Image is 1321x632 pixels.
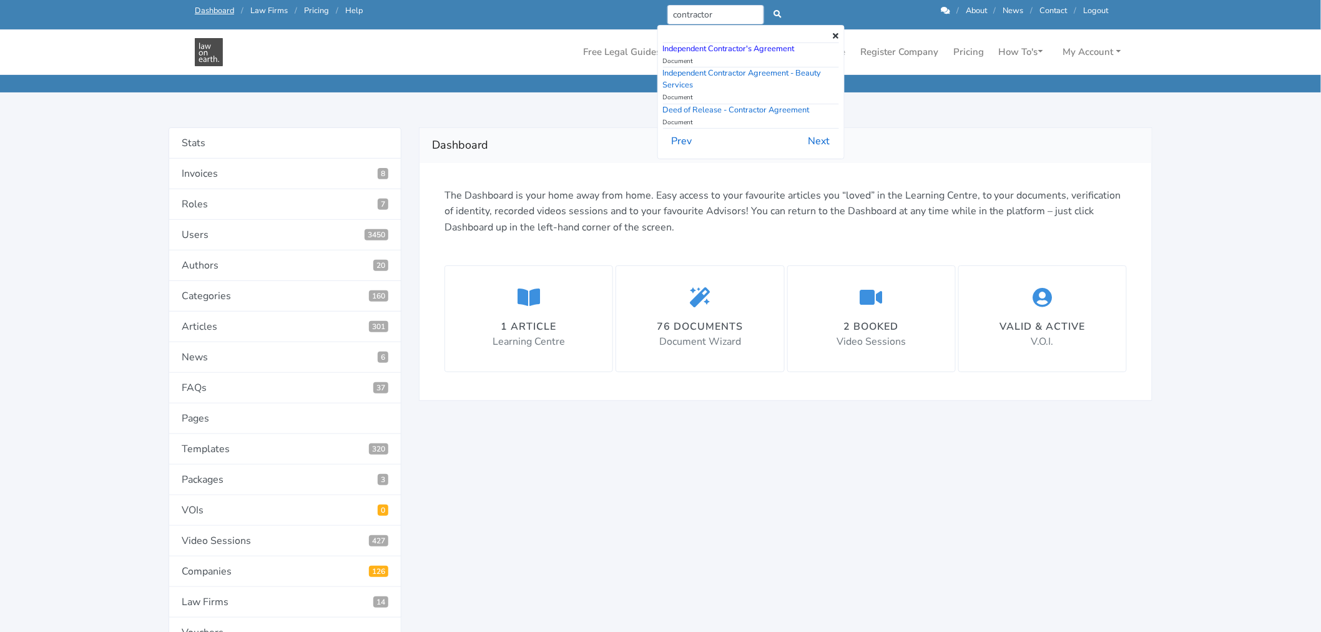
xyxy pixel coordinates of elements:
span: 3 [378,474,388,485]
a: Free Legal Guides [578,40,665,64]
a: Articles [169,312,401,342]
a: 76 documents Document Wizard [616,265,784,372]
p: Learning Centre [493,334,565,350]
a: Companies126 [169,556,401,587]
a: FAQs [169,373,401,403]
a: 1 article Learning Centre [444,265,613,372]
small: Document [663,118,694,127]
div: 2 booked [837,319,906,334]
button: Next [800,129,838,153]
span: 301 [369,321,388,332]
a: Templates [169,434,401,465]
button: Prev [664,129,700,153]
a: Pricing [948,40,989,64]
div: 76 documents [657,319,743,334]
a: Law Firms [250,5,288,16]
a: Contact [1040,5,1068,16]
a: How To's [994,40,1048,64]
a: Register Company [855,40,943,64]
a: Help [345,5,363,16]
span: 7 [378,199,388,210]
span: 37 [373,382,388,393]
a: Authors20 [169,250,401,281]
img: Law On Earth [195,38,223,66]
span: 8 [378,168,388,179]
span: 3450 [365,229,388,240]
a: Video Sessions427 [169,526,401,556]
span: 160 [369,290,388,302]
span: 320 [369,443,388,455]
span: 20 [373,260,388,271]
span: Registered Companies [369,566,388,577]
a: Law Firms14 [169,587,401,618]
span: / [295,5,297,16]
a: Deed of Release - Contractor Agreement [663,104,810,116]
a: My Account [1058,40,1126,64]
span: / [336,5,338,16]
a: Valid & Active V.O.I. [958,265,1127,372]
small: Document [663,93,694,102]
a: About [966,5,987,16]
a: News [1003,5,1024,16]
a: Dashboard [195,5,234,16]
span: Pending VOIs [378,505,388,516]
div: Valid & Active [999,319,1085,334]
span: 6 [378,352,388,363]
p: The Dashboard is your home away from home. Easy access to your favourite articles you “loved” in ... [444,188,1127,236]
a: Logout [1084,5,1109,16]
span: / [1031,5,1033,16]
a: VOIs0 [169,495,401,526]
a: Users3450 [169,220,401,250]
p: Video Sessions [837,334,906,350]
a: Pages [169,403,401,434]
p: Document Wizard [657,334,743,350]
h2: Dashboard [432,136,1139,156]
span: / [241,5,243,16]
a: Independent Contractor's Agreement [663,43,795,54]
span: Law Firms [373,596,388,608]
a: Stats [169,127,401,159]
input: Search [667,5,764,24]
a: Pricing [304,5,329,16]
a: Categories160 [169,281,401,312]
span: / [1074,5,1077,16]
a: Roles7 [169,189,401,220]
p: V.O.I. [999,334,1085,350]
a: Packages3 [169,465,401,495]
a: Invoices8 [169,159,401,189]
small: Document [663,57,694,66]
span: / [956,5,959,16]
span: / [994,5,996,16]
a: News [169,342,401,373]
span: Video Sessions [369,535,388,546]
div: 1 article [493,319,565,334]
a: Independent Contractor Agreement - Beauty Services [663,67,822,91]
a: 2 booked Video Sessions [787,265,956,372]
